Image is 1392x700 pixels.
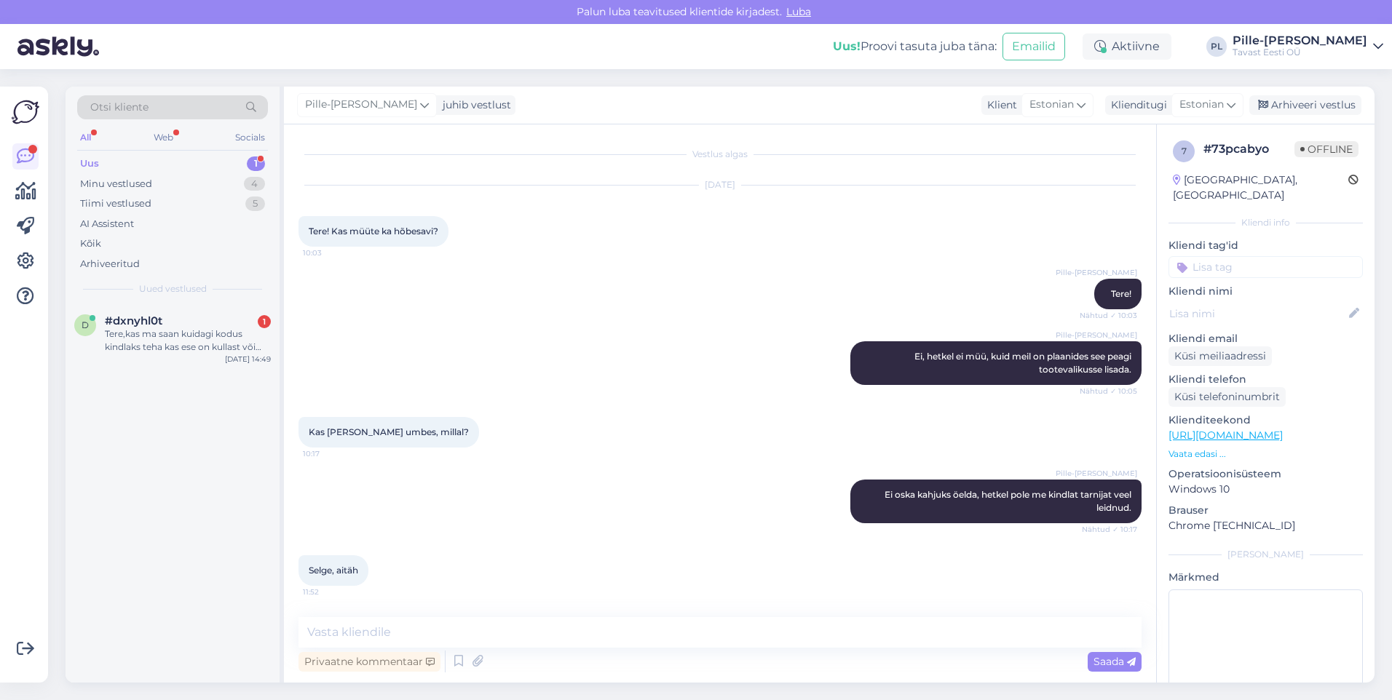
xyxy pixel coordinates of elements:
p: Märkmed [1168,570,1363,585]
input: Lisa nimi [1169,306,1346,322]
div: Tere,kas ma saan kuidagi kodus kindlaks teha kas ese on kullast või mitte? [105,327,271,354]
div: AI Assistent [80,217,134,231]
img: Askly Logo [12,98,39,126]
div: 1 [247,156,265,171]
span: 7 [1182,146,1187,156]
p: Kliendi telefon [1168,372,1363,387]
div: All [77,128,94,147]
span: Tere! [1111,288,1131,299]
div: Küsi meiliaadressi [1168,346,1272,366]
span: Estonian [1179,97,1224,113]
span: Uued vestlused [139,282,207,295]
input: Lisa tag [1168,256,1363,278]
div: 4 [244,177,265,191]
div: Uus [80,156,99,171]
div: Privaatne kommentaar [298,652,440,672]
span: #dxnyhl0t [105,314,162,327]
div: Tavast Eesti OÜ [1233,47,1367,58]
span: Ei oska kahjuks öelda, hetkel pole me kindlat tarnijat veel leidnud. [885,489,1134,513]
span: Selge, aitäh [309,565,358,576]
span: 11:52 [303,586,357,597]
span: Pille-[PERSON_NAME] [305,97,417,113]
p: Kliendi nimi [1168,284,1363,299]
p: Vaata edasi ... [1168,448,1363,461]
div: Klient [981,98,1017,113]
div: 5 [245,196,265,211]
p: Kliendi tag'id [1168,238,1363,253]
p: Operatsioonisüsteem [1168,466,1363,482]
div: 1 [258,315,271,328]
a: Pille-[PERSON_NAME]Tavast Eesti OÜ [1233,35,1383,58]
span: Pille-[PERSON_NAME] [1056,330,1137,341]
div: Proovi tasuta juba täna: [833,38,997,55]
span: 10:17 [303,448,357,459]
b: Uus! [833,39,861,53]
p: Klienditeekond [1168,413,1363,428]
div: Minu vestlused [80,177,152,191]
span: Estonian [1029,97,1074,113]
span: Offline [1294,141,1359,157]
span: Nähtud ✓ 10:17 [1082,524,1137,535]
p: Chrome [TECHNICAL_ID] [1168,518,1363,533]
span: Tere! Kas müüte ka hõbesavi? [309,226,438,236]
div: Aktiivne [1083,33,1171,60]
span: Nähtud ✓ 10:05 [1080,386,1137,397]
span: 10:03 [303,247,357,258]
p: Brauser [1168,503,1363,518]
div: [GEOGRAPHIC_DATA], [GEOGRAPHIC_DATA] [1173,172,1348,203]
div: Pille-[PERSON_NAME] [1233,35,1367,47]
div: [DATE] 14:49 [225,354,271,365]
div: Kõik [80,236,101,251]
span: d [82,319,89,330]
p: Kliendi email [1168,331,1363,346]
div: Web [151,128,176,147]
div: # 73pcabyo [1203,140,1294,158]
p: Windows 10 [1168,482,1363,497]
div: Tiimi vestlused [80,196,151,211]
span: Pille-[PERSON_NAME] [1056,267,1137,278]
div: Küsi telefoninumbrit [1168,387,1286,407]
div: Arhiveeritud [80,257,140,271]
span: Nähtud ✓ 10:03 [1080,310,1137,321]
div: Vestlus algas [298,148,1142,161]
div: Arhiveeri vestlus [1249,95,1361,115]
span: Otsi kliente [90,100,149,115]
div: [PERSON_NAME] [1168,548,1363,561]
div: Klienditugi [1105,98,1167,113]
a: [URL][DOMAIN_NAME] [1168,429,1283,442]
button: Emailid [1003,33,1065,60]
span: Saada [1094,655,1136,668]
span: Pille-[PERSON_NAME] [1056,468,1137,479]
div: Socials [232,128,268,147]
div: PL [1206,36,1227,57]
span: Ei, hetkel ei müü, kuid meil on plaanides see peagi tootevalikusse lisada. [914,351,1134,375]
div: juhib vestlust [437,98,511,113]
div: [DATE] [298,178,1142,191]
div: Kliendi info [1168,216,1363,229]
span: Kas [PERSON_NAME] umbes, millal? [309,426,469,437]
span: Luba [782,5,815,18]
